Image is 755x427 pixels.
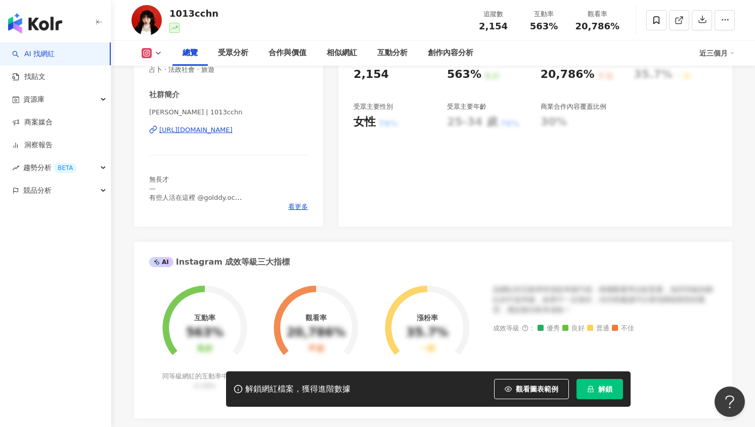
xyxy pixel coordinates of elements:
[447,67,481,82] div: 563%
[169,7,218,20] div: 1013cchn
[327,47,357,59] div: 相似網紅
[494,379,569,399] button: 觀看圖表範例
[194,314,215,322] div: 互動率
[305,314,327,322] div: 觀看率
[562,325,585,332] span: 良好
[479,21,508,31] span: 2,154
[447,102,486,111] div: 受眾主要年齡
[406,326,448,340] div: 35.7%
[576,379,623,399] button: 解鎖
[159,125,233,135] div: [URL][DOMAIN_NAME]
[516,385,558,393] span: 觀看圖表範例
[699,45,735,61] div: 近三個月
[186,326,224,340] div: 563%
[269,47,306,59] div: 合作與價值
[149,257,290,268] div: Instagram 成效等級三大指標
[353,114,376,130] div: 女性
[131,5,162,35] img: KOL Avatar
[8,13,62,33] img: logo
[23,88,45,111] span: 資源庫
[541,67,595,82] div: 20,786%
[575,21,620,31] span: 20,786%
[183,47,198,59] div: 總覽
[149,176,272,211] span: 無長才 — 有些人活在這裡 @golddy.oc 我的觀點保存在這裡 @madeby.deepme
[587,325,609,332] span: 普通
[12,49,55,59] a: searchAI 找網紅
[493,285,717,315] div: 該網紅的互動率和漲粉率都不錯，唯獨觀看率比較普通，為同等級的網紅的中低等級，效果不一定會好，但仍然建議可以發包開箱類型的案型，應該會比較有成效！
[149,90,180,100] div: 社群簡介
[245,384,350,395] div: 解鎖網紅檔案，獲得進階數據
[287,326,346,340] div: 20,786%
[612,325,634,332] span: 不佳
[538,325,560,332] span: 優秀
[525,9,563,19] div: 互動率
[308,344,324,354] div: 不佳
[587,386,594,393] span: lock
[541,102,606,111] div: 商業合作內容覆蓋比例
[23,156,77,179] span: 趨勢分析
[377,47,408,59] div: 互動分析
[218,47,248,59] div: 受眾分析
[353,102,393,111] div: 受眾主要性別
[530,21,558,31] span: 563%
[12,164,19,172] span: rise
[12,72,46,82] a: 找貼文
[197,344,213,354] div: 良好
[54,163,77,173] div: BETA
[598,385,612,393] span: 解鎖
[353,67,389,82] div: 2,154
[12,117,53,127] a: 商案媒合
[149,125,308,135] a: [URL][DOMAIN_NAME]
[149,257,173,267] div: AI
[23,179,52,202] span: 競品分析
[419,344,435,354] div: 一般
[12,140,53,150] a: 洞察報告
[575,9,620,19] div: 觀看率
[493,325,717,332] div: 成效等級 ：
[428,47,473,59] div: 創作內容分析
[474,9,513,19] div: 追蹤數
[149,108,308,117] span: [PERSON_NAME] | 1013cchn
[417,314,438,322] div: 漲粉率
[288,202,308,211] span: 看更多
